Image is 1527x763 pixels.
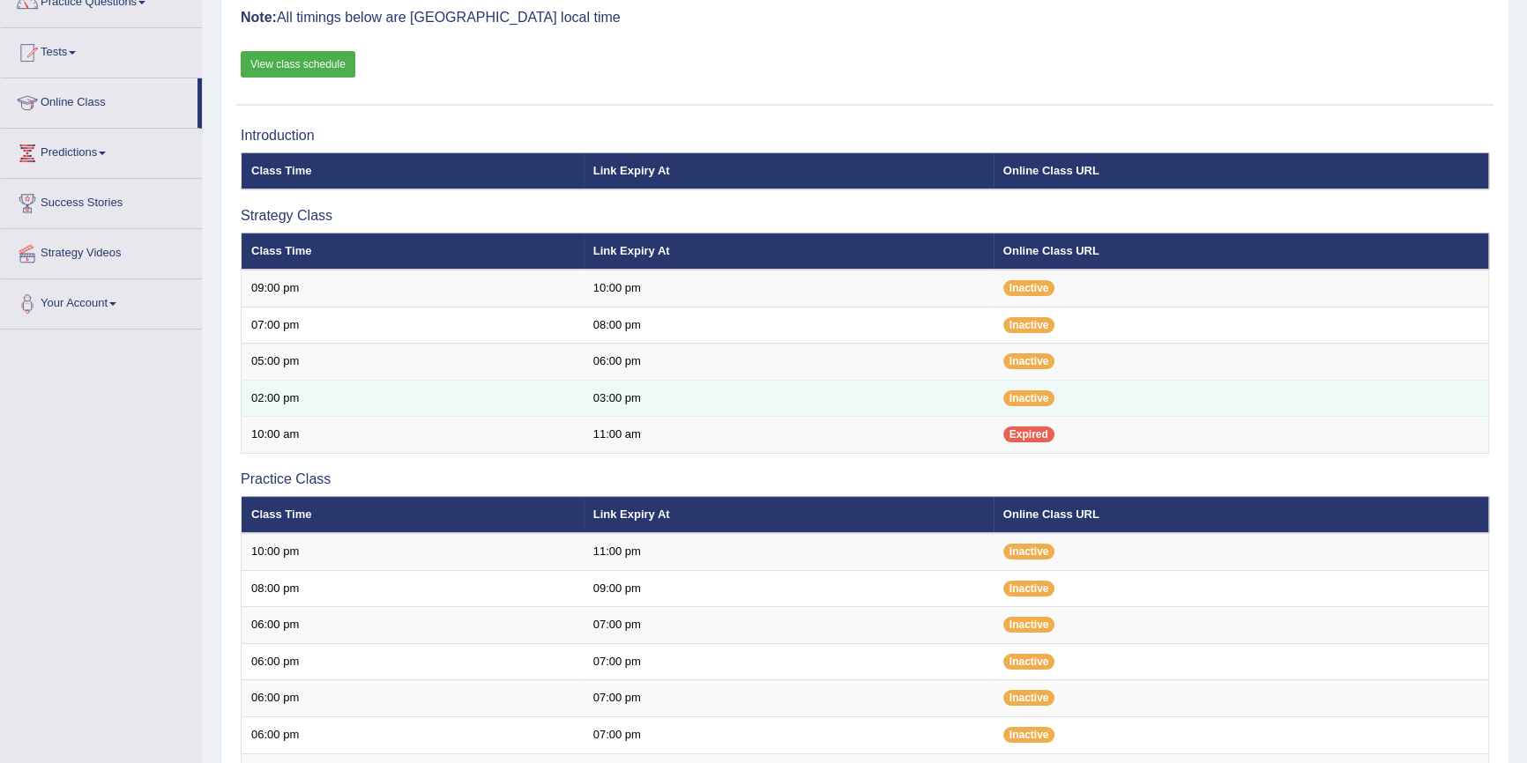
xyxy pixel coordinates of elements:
[242,533,584,570] td: 10:00 pm
[241,51,355,78] a: View class schedule
[241,10,277,25] b: Note:
[584,344,994,381] td: 06:00 pm
[242,380,584,417] td: 02:00 pm
[1,129,202,173] a: Predictions
[1003,654,1055,670] span: Inactive
[1,179,202,223] a: Success Stories
[994,152,1489,189] th: Online Class URL
[1003,317,1055,333] span: Inactive
[994,233,1489,270] th: Online Class URL
[1003,353,1055,369] span: Inactive
[1,279,202,323] a: Your Account
[241,208,1489,224] h3: Strategy Class
[584,417,994,454] td: 11:00 am
[1003,280,1055,296] span: Inactive
[1003,581,1055,596] span: Inactive
[242,307,584,344] td: 07:00 pm
[242,680,584,717] td: 06:00 pm
[1003,426,1054,442] span: Expired
[584,643,994,680] td: 07:00 pm
[1003,727,1055,743] span: Inactive
[584,380,994,417] td: 03:00 pm
[1003,617,1055,633] span: Inactive
[1003,390,1055,406] span: Inactive
[584,533,994,570] td: 11:00 pm
[242,270,584,307] td: 09:00 pm
[1003,544,1055,559] span: Inactive
[584,680,994,717] td: 07:00 pm
[1,229,202,273] a: Strategy Videos
[1,78,197,122] a: Online Class
[584,270,994,307] td: 10:00 pm
[242,417,584,454] td: 10:00 am
[242,344,584,381] td: 05:00 pm
[1,28,202,72] a: Tests
[242,496,584,533] th: Class Time
[584,152,994,189] th: Link Expiry At
[1003,690,1055,706] span: Inactive
[241,471,1489,487] h3: Practice Class
[994,496,1489,533] th: Online Class URL
[242,717,584,754] td: 06:00 pm
[241,128,1489,144] h3: Introduction
[584,607,994,644] td: 07:00 pm
[242,643,584,680] td: 06:00 pm
[242,607,584,644] td: 06:00 pm
[584,233,994,270] th: Link Expiry At
[241,10,1489,26] h3: All timings below are [GEOGRAPHIC_DATA] local time
[584,570,994,607] td: 09:00 pm
[242,570,584,607] td: 08:00 pm
[242,152,584,189] th: Class Time
[584,307,994,344] td: 08:00 pm
[242,233,584,270] th: Class Time
[584,717,994,754] td: 07:00 pm
[584,496,994,533] th: Link Expiry At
